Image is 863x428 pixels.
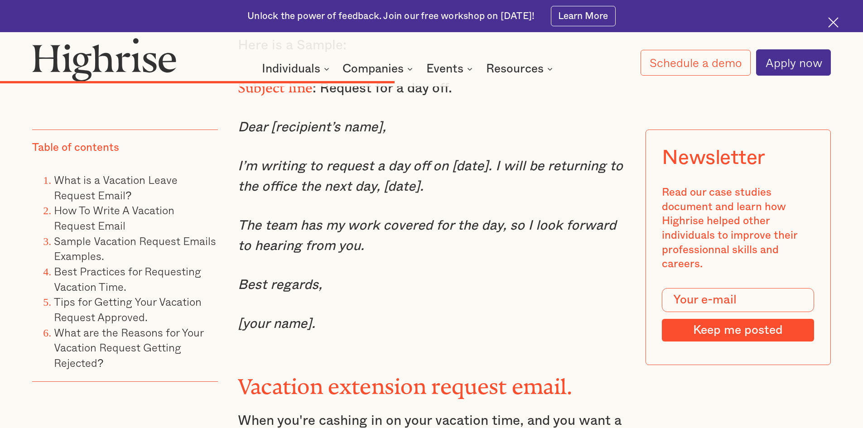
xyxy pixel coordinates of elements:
div: Individuals [262,63,320,74]
a: Sample Vacation Request Emails Examples. [54,232,216,264]
div: Newsletter [662,146,765,169]
a: Tips for Getting Your Vacation Request Approved. [54,293,202,325]
em: Dear [recipient’s name], [238,120,386,134]
a: How To Write A Vacation Request Email [54,202,174,234]
em: [your name]. [238,317,315,331]
em: The team has my work covered for the day, so I look forward to hearing from you. [238,219,616,253]
em: I’m writing to request a day off on [date]. I will be returning to the office the next day, [date]. [238,159,623,193]
form: Modal Form [662,288,814,341]
input: Your e-mail [662,288,814,313]
a: Learn More [551,6,616,26]
div: Companies [342,63,404,74]
div: Read our case studies document and learn how Highrise helped other individuals to improve their p... [662,186,814,272]
a: What are the Reasons for Your Vacation Request Getting Rejected? [54,323,203,370]
input: Keep me posted [662,319,814,341]
img: Highrise logo [32,38,176,81]
div: Events [426,63,475,74]
a: What is a Vacation Leave Request Email? [54,171,178,203]
em: Best regards, [238,278,322,292]
div: Individuals [262,63,332,74]
strong: Subject line [238,80,313,89]
div: Resources [486,63,544,74]
strong: Vacation extension request email. [238,374,573,388]
div: Events [426,63,463,74]
a: Best Practices for Requesting Vacation Time. [54,263,201,295]
div: Companies [342,63,415,74]
img: Cross icon [828,17,839,28]
a: Apply now [756,49,831,76]
div: Unlock the power of feedback. Join our free workshop on [DATE]! [247,10,535,23]
div: Table of contents [32,141,119,155]
div: Resources [486,63,555,74]
a: Schedule a demo [641,50,751,76]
